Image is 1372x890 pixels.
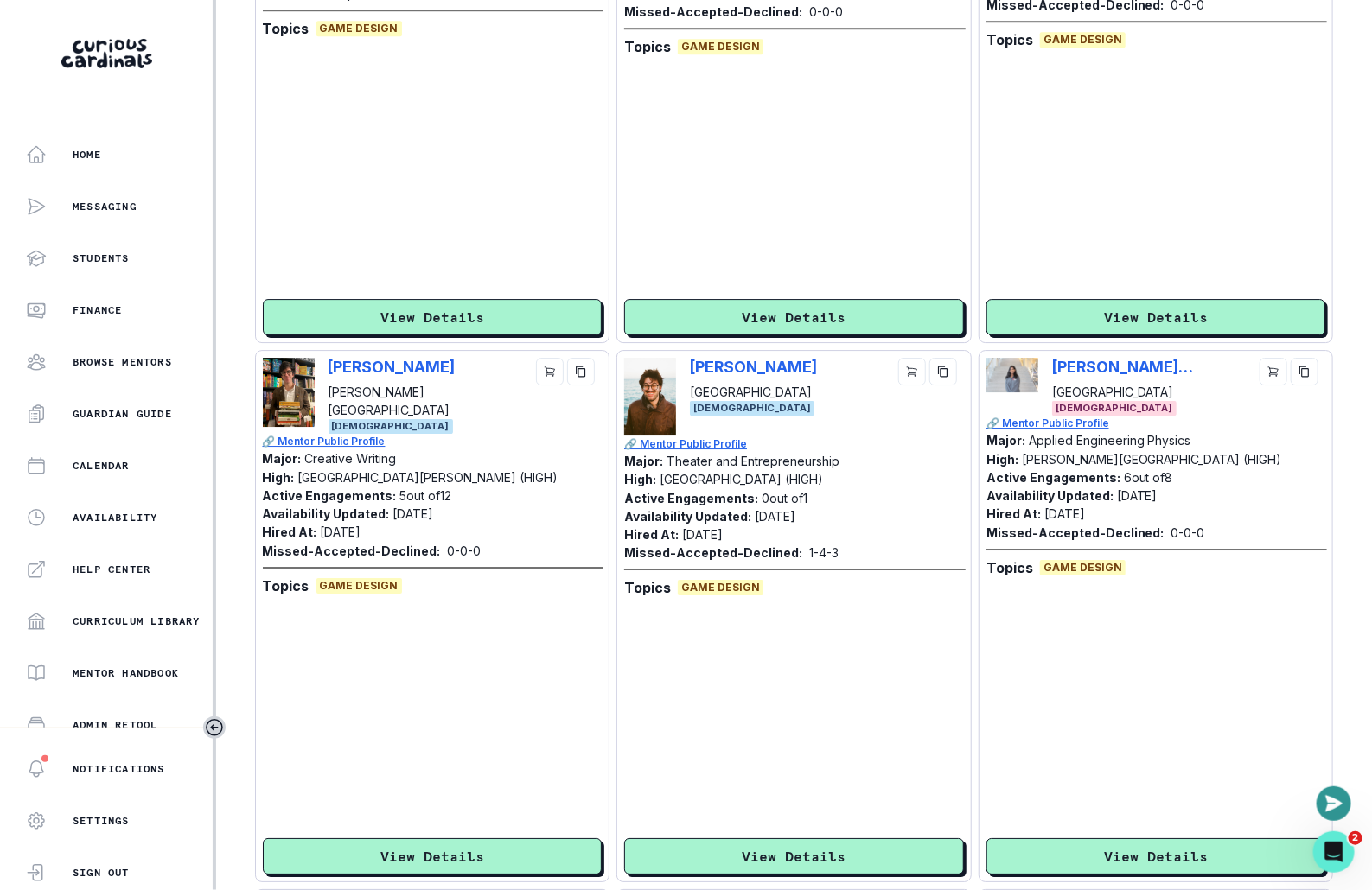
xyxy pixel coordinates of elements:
[624,299,964,335] button: View Details
[73,814,130,828] p: Settings
[263,358,315,427] img: Picture of Alexander Clark
[986,488,1114,503] p: Availability Updated:
[393,506,434,521] p: [DATE]
[986,299,1326,335] button: View Details
[898,358,926,385] button: cart
[1040,560,1126,575] span: Game Design
[73,614,201,628] p: Curriculum Library
[929,358,957,385] button: copy
[678,580,763,595] span: Game Design
[690,358,817,376] p: [PERSON_NAME]
[263,18,309,39] p: Topics
[755,509,795,524] p: [DATE]
[1052,358,1195,376] p: [PERSON_NAME] Juaplly
[682,527,723,542] p: [DATE]
[73,303,122,317] p: Finance
[1044,506,1085,521] p: [DATE]
[73,563,150,576] p: Help Center
[1022,452,1282,467] p: [PERSON_NAME][GEOGRAPHIC_DATA] (HIGH)
[73,718,157,732] p: Admin Retool
[73,251,130,265] p: Students
[298,470,558,485] p: [GEOGRAPHIC_DATA][PERSON_NAME] (HIGH)
[660,472,823,486] p: [GEOGRAPHIC_DATA] (HIGH)
[73,666,179,680] p: Mentor Handbook
[1291,358,1318,385] button: copy
[1117,488,1158,503] p: [DATE]
[690,401,814,416] span: [DEMOGRAPHIC_DATA]
[1317,786,1351,821] button: Open or close messaging widget
[73,200,137,213] p: Messaging
[624,436,966,452] a: 🔗 Mentor Public Profile
[1124,470,1173,485] p: 6 out of 8
[1052,383,1195,401] p: [GEOGRAPHIC_DATA]
[986,838,1326,874] button: View Details
[567,358,595,385] button: copy
[1052,401,1177,416] span: [DEMOGRAPHIC_DATA]
[263,299,603,335] button: View Details
[263,542,441,560] p: Missed-Accepted-Declined:
[624,509,751,524] p: Availability Updated:
[321,524,361,539] p: [DATE]
[624,36,671,57] p: Topics
[986,470,1120,485] p: Active Engagements:
[73,148,101,162] p: Home
[624,838,964,874] button: View Details
[624,454,663,468] p: Major:
[263,488,397,503] p: Active Engagements:
[624,472,656,486] p: High:
[624,577,671,598] p: Topics
[986,416,1328,431] a: 🔗 Mentor Public Profile
[316,578,402,594] span: Game Design
[667,454,839,468] p: Theater and Entrepreneurship
[263,575,309,596] p: Topics
[624,491,758,505] p: Active Engagements:
[263,506,390,521] p: Availability Updated:
[73,459,130,473] p: Calendar
[73,511,157,524] p: Availability
[1029,433,1191,448] p: Applied Engineering Physics
[73,407,172,421] p: Guardian Guide
[690,383,817,401] p: [GEOGRAPHIC_DATA]
[263,524,317,539] p: Hired At:
[61,39,152,68] img: Curious Cardinals Logo
[448,542,482,560] p: 0 - 0 - 0
[624,3,802,21] p: Missed-Accepted-Declined:
[986,452,1018,467] p: High:
[316,21,402,36] span: Game Design
[73,762,165,776] p: Notifications
[624,358,676,435] img: Picture of Ethan Karas
[678,39,763,54] span: Game Design
[1171,524,1205,542] p: 0 - 0 - 0
[986,524,1165,542] p: Missed-Accepted-Declined:
[986,29,1033,50] p: Topics
[986,506,1041,521] p: Hired At:
[263,451,302,466] p: Major:
[986,557,1033,578] p: Topics
[329,358,471,376] p: [PERSON_NAME]
[1040,32,1126,48] span: Game Design
[203,716,226,739] button: Toggle sidebar
[1349,831,1362,845] span: 2
[305,451,397,466] p: Creative Writing
[263,470,295,485] p: High:
[400,488,452,503] p: 5 out of 12
[809,3,843,21] p: 0 - 0 - 0
[73,355,172,369] p: Browse Mentors
[986,358,1038,392] img: Picture of Akshitha Juaplly
[1260,358,1287,385] button: cart
[263,838,603,874] button: View Details
[263,434,604,449] a: 🔗 Mentor Public Profile
[986,433,1025,448] p: Major:
[73,866,130,880] p: Sign Out
[809,544,839,562] p: 1 - 4 - 3
[624,544,802,562] p: Missed-Accepted-Declined:
[329,419,453,434] span: [DEMOGRAPHIC_DATA]
[624,527,679,542] p: Hired At:
[329,383,530,419] p: [PERSON_NAME][GEOGRAPHIC_DATA]
[536,358,564,385] button: cart
[762,491,807,505] p: 0 out of 1
[1313,831,1355,873] iframe: Intercom live chat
